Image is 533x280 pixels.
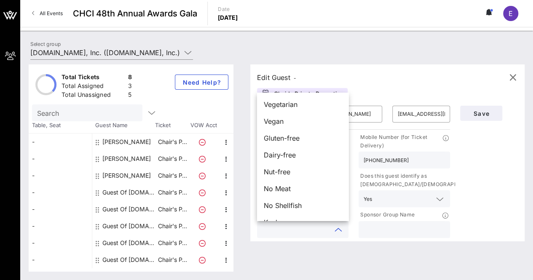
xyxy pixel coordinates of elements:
[397,107,445,121] input: Email*
[155,218,189,235] p: Chair's P…
[257,88,348,101] div: Chair's Private Reception
[62,73,125,83] div: Total Tickets
[264,150,296,160] span: Dairy-free
[62,82,125,92] div: Total Assigned
[102,150,151,167] div: Jessica Reeves
[155,184,189,201] p: Chair's P…
[264,116,284,126] span: Vegan
[102,167,151,184] div: Joleen Rivera
[29,150,92,167] div: -
[218,5,238,13] p: Date
[359,211,415,219] p: Sponsor Group Name
[155,201,189,218] p: Chair's P…
[29,218,92,235] div: -
[294,75,296,81] span: -
[128,91,132,101] div: 5
[128,73,132,83] div: 8
[359,133,442,150] p: Mobile Number (for Ticket Delivery)
[460,106,502,121] button: Save
[364,196,372,202] div: Yes
[359,190,450,207] div: Yes
[40,10,63,16] span: All Events
[102,133,151,150] div: Jason Everett
[264,217,286,227] span: Kosher
[29,133,92,150] div: -
[264,167,290,177] span: Nut-free
[189,121,218,130] span: VOW Acct
[155,133,189,150] p: Chair's P…
[503,6,518,21] div: E
[128,82,132,92] div: 3
[73,7,197,20] span: CHCI 48th Annual Awards Gala
[175,75,228,90] button: Need Help?
[509,9,513,18] span: E
[29,201,92,218] div: -
[27,7,68,20] a: All Events
[102,201,155,218] div: Guest Of Amazon.com, Inc.
[264,99,297,109] span: Vegetarian
[30,41,61,47] label: Select group
[92,121,155,130] span: Guest Name
[257,72,296,83] div: Edit Guest
[155,150,189,167] p: Chair's P…
[155,251,189,268] p: Chair's P…
[264,200,302,211] span: No Shellfish
[29,235,92,251] div: -
[155,167,189,184] p: Chair's P…
[102,184,155,201] div: Guest Of Amazon.com, Inc.
[29,251,92,268] div: -
[182,79,221,86] span: Need Help?
[264,184,291,194] span: No Meat
[155,121,189,130] span: Ticket
[218,13,238,22] p: [DATE]
[330,107,378,121] input: Last Name*
[29,121,92,130] span: Table, Seat
[467,110,496,117] span: Save
[102,251,155,268] div: Guest Of Amazon.com, Inc.
[62,91,125,101] div: Total Unassigned
[102,235,155,251] div: Guest Of Amazon.com, Inc.
[29,184,92,201] div: -
[155,235,189,251] p: Chair's P…
[359,172,484,189] p: Does this guest identify as [DEMOGRAPHIC_DATA]/[DEMOGRAPHIC_DATA]?
[102,218,155,235] div: Guest Of Amazon.com, Inc.
[264,133,300,143] span: Gluten-free
[29,167,92,184] div: -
